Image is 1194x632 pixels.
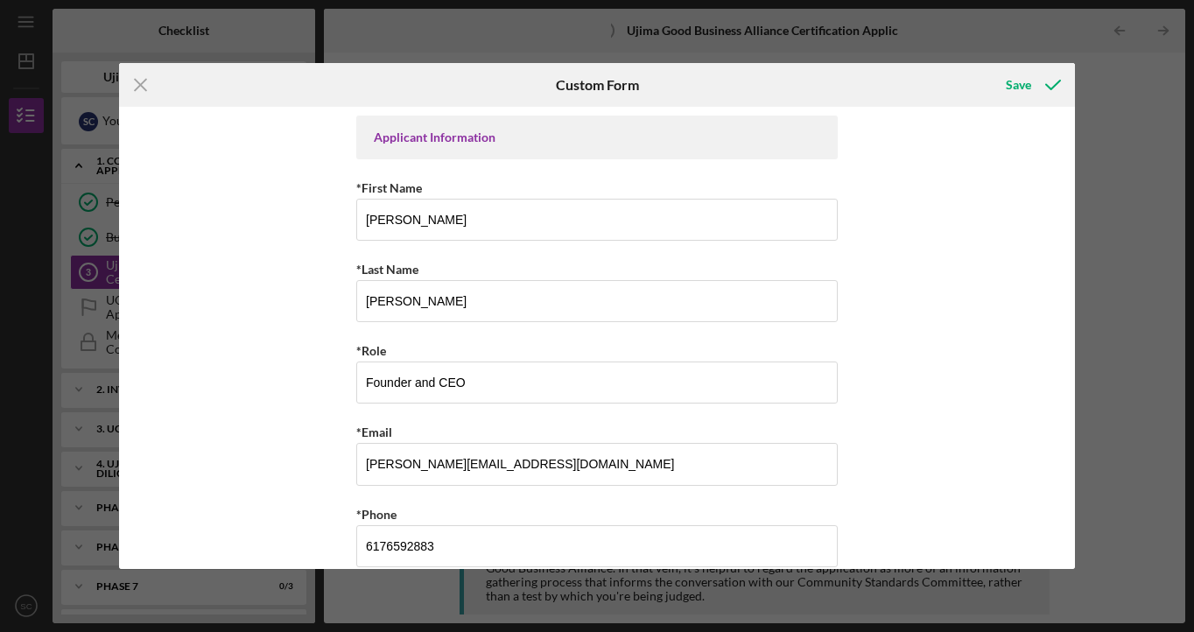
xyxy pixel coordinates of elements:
label: *Role [356,343,386,358]
label: *First Name [356,180,422,195]
div: Applicant Information [374,130,820,144]
label: *Email [356,425,392,439]
button: Save [988,67,1075,102]
h6: Custom Form [556,77,639,93]
label: *Phone [356,507,397,522]
div: Save [1006,67,1031,102]
label: *Last Name [356,262,418,277]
